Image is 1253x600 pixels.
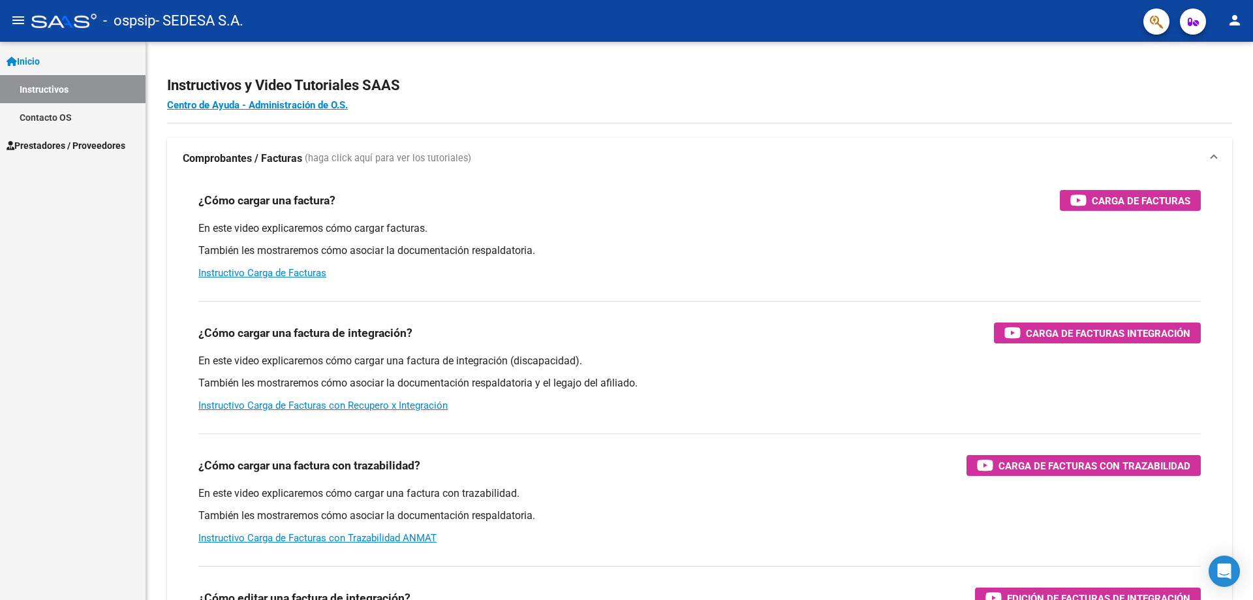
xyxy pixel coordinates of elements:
[994,323,1201,343] button: Carga de Facturas Integración
[198,400,448,411] a: Instructivo Carga de Facturas con Recupero x Integración
[103,7,155,35] span: - ospsip
[1092,193,1190,209] span: Carga de Facturas
[167,99,348,111] a: Centro de Ayuda - Administración de O.S.
[1209,556,1240,587] div: Open Intercom Messenger
[183,151,302,166] strong: Comprobantes / Facturas
[167,73,1232,98] h2: Instructivos y Video Tutoriales SAAS
[1026,325,1190,341] span: Carga de Facturas Integración
[1227,12,1243,28] mat-icon: person
[155,7,243,35] span: - SEDESA S.A.
[7,54,40,69] span: Inicio
[198,486,1201,501] p: En este video explicaremos cómo cargar una factura con trazabilidad.
[198,244,1201,258] p: También les mostraremos cómo asociar la documentación respaldatoria.
[198,354,1201,368] p: En este video explicaremos cómo cargar una factura de integración (discapacidad).
[967,455,1201,476] button: Carga de Facturas con Trazabilidad
[198,221,1201,236] p: En este video explicaremos cómo cargar facturas.
[167,138,1232,180] mat-expansion-panel-header: Comprobantes / Facturas (haga click aquí para ver los tutoriales)
[305,151,471,166] span: (haga click aquí para ver los tutoriales)
[998,458,1190,474] span: Carga de Facturas con Trazabilidad
[7,138,125,153] span: Prestadores / Proveedores
[198,324,412,342] h3: ¿Cómo cargar una factura de integración?
[1060,190,1201,211] button: Carga de Facturas
[198,191,335,210] h3: ¿Cómo cargar una factura?
[198,509,1201,523] p: También les mostraremos cómo asociar la documentación respaldatoria.
[198,456,420,475] h3: ¿Cómo cargar una factura con trazabilidad?
[10,12,26,28] mat-icon: menu
[198,376,1201,390] p: También les mostraremos cómo asociar la documentación respaldatoria y el legajo del afiliado.
[198,267,326,279] a: Instructivo Carga de Facturas
[198,532,437,544] a: Instructivo Carga de Facturas con Trazabilidad ANMAT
